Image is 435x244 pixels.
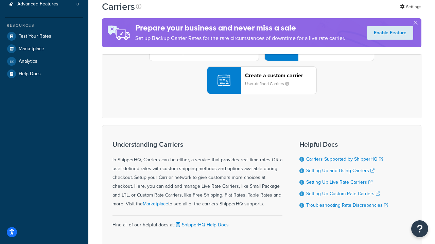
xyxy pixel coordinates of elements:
div: Find all of our helpful docs at: [112,215,282,229]
div: In ShipperHQ, Carriers can be either, a service that provides real-time rates OR a user-defined r... [112,141,282,208]
a: Marketplace [5,43,83,55]
img: icon-carrier-custom-c93b8a24.svg [217,74,230,87]
header: Create a custom carrier [245,72,316,79]
div: Resources [5,23,83,28]
h4: Prepare your business and never miss a sale [135,22,345,34]
a: Analytics [5,55,83,67]
img: ad-rules-rateshop-fe6ec290ccb7230408bd80ed9643f0289d75e0ffd9eb532fc0e269fcd187b520.png [102,18,135,47]
span: Analytics [19,59,37,64]
a: Help Docs [5,68,83,80]
a: Troubleshooting Rate Discrepancies [306,202,388,209]
span: Advanced Features [17,1,58,7]
h3: Helpful Docs [299,141,388,148]
a: ShipperHQ Help Docs [175,221,229,228]
p: Set up Backup Carrier Rates for the rare circumstances of downtime for a live rate carrier. [135,34,345,43]
span: Marketplace [19,46,44,52]
a: Carriers Supported by ShipperHQ [306,156,383,163]
a: Settings [400,2,421,12]
a: Test Your Rates [5,30,83,42]
span: 0 [76,1,79,7]
span: Test Your Rates [19,34,51,39]
a: Marketplace [143,200,168,207]
a: Setting Up Custom Rate Carriers [306,190,380,197]
small: User-defined Carriers [245,81,295,87]
h3: Understanding Carriers [112,141,282,148]
button: Open Resource Center [411,220,428,237]
button: Create a custom carrierUser-defined Carriers [207,66,317,94]
a: Setting Up and Using Carriers [306,167,375,174]
a: Enable Feature [367,26,413,40]
a: Setting Up Live Rate Carriers [306,179,372,186]
span: Help Docs [19,71,41,77]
